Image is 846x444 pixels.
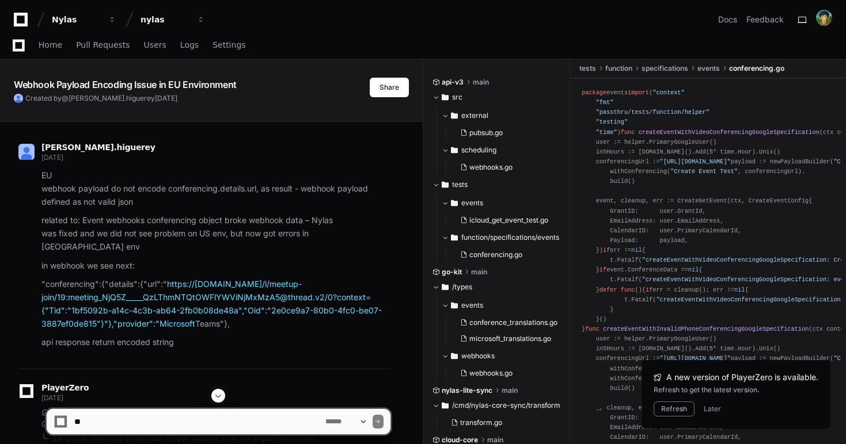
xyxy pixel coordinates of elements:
p: EU webhook payload do not encode conferencing.details.url, as result - webhook payload defined as... [41,169,390,208]
button: Share [370,78,409,97]
span: defer [600,286,617,293]
span: Logs [180,41,199,48]
span: Pull Requests [76,41,130,48]
span: createEventWithInvalidPhoneConferencingGoogleSpecification [603,326,809,332]
span: "passthru/tests/function/helper" [596,109,710,116]
span: "testing" [596,118,628,125]
span: Created by [25,94,177,103]
a: Users [144,32,166,59]
span: "fmt" [596,99,614,106]
span: 5 [710,345,713,352]
span: [PERSON_NAME].higuerey [69,94,155,102]
svg: Directory [451,349,458,363]
button: src [433,88,562,106]
span: pubsub.go [469,128,503,137]
span: specifications [642,64,688,73]
span: src [452,93,462,102]
span: /types [452,282,472,292]
img: ALV-UjVIVO1xujVLAuPApzUHhlN9_vKf9uegmELgxzPxAbKOtnGOfPwn3iBCG1-5A44YWgjQJBvBkNNH2W5_ERJBpY8ZVwxlF... [14,94,23,103]
span: api-v3 [442,78,464,87]
span: createEventWithVideoConferencingGoogleSpecification [639,129,820,136]
span: if [600,266,606,273]
span: main [471,267,487,277]
span: "Create Event Test" [670,168,738,175]
svg: Directory [451,298,458,312]
a: Settings [213,32,245,59]
a: Logs [180,32,199,59]
span: () [635,286,642,293]
button: webhooks.go [456,365,557,381]
img: ALV-UjUTC2-1zozOZtSynx3W3uoODVNlbHMzU0rLWhuyN4u5KqyWygeK_j_YJvry21nA4aj1FlMUsWqlM2TGuZGsRO9maZaQp... [816,10,832,26]
svg: Directory [442,90,449,104]
button: microsoft_translations.go [456,331,557,347]
span: "context" [652,89,684,96]
div: Refresh to get the latest version. [654,385,818,395]
button: webhooks [442,347,564,365]
span: func [621,286,635,293]
span: "time" [596,129,617,136]
button: Feedback [746,14,784,25]
button: /types [433,278,562,296]
span: tests [452,180,468,189]
span: webhooks.go [469,163,513,172]
button: scheduling [442,141,562,159]
span: Users [144,41,166,48]
span: nil [631,247,642,254]
a: Pull Requests [76,32,130,59]
span: @ [62,94,69,102]
p: "conferencing":{"details":{"url":" Teams"}, [41,278,390,330]
button: Later [704,404,721,414]
button: tests [433,175,562,194]
span: conference_translations.go [469,318,557,327]
button: Nylas [47,9,121,30]
span: package [582,89,606,96]
span: microsoft_translations.go [469,334,551,343]
div: Nylas [52,14,101,25]
span: Settings [213,41,245,48]
span: events [461,301,483,310]
span: function [605,64,632,73]
span: main [473,78,489,87]
button: conference_translations.go [456,315,557,331]
span: icloud_get_event_test.go [469,216,548,225]
p: in webhook we see next: [41,259,390,273]
span: nylas-lite-sync [442,386,492,395]
a: Home [39,32,62,59]
span: "[URL][DOMAIN_NAME]" [660,355,731,362]
span: function/specifications/events [461,233,559,242]
span: [DATE] [41,153,63,162]
span: main [502,386,518,395]
span: webhooks.go [469,369,513,378]
img: ALV-UjVIVO1xujVLAuPApzUHhlN9_vKf9uegmELgxzPxAbKOtnGOfPwn3iBCG1-5A44YWgjQJBvBkNNH2W5_ERJBpY8ZVwxlF... [18,144,35,160]
span: import [628,89,649,96]
a: Docs [718,14,737,25]
svg: Directory [451,143,458,157]
span: if [603,247,610,254]
span: 5 [710,148,713,155]
span: events [461,198,483,208]
span: conferencing.go [469,250,522,259]
app-text-character-animate: Webhook Payload Encoding Issue in EU Environment [14,79,237,90]
span: nil [688,266,699,273]
span: webhooks [461,351,495,361]
span: func [621,129,635,136]
span: A new version of PlayerZero is available. [666,372,818,383]
span: Home [39,41,62,48]
button: icloud_get_event_test.go [456,212,555,228]
div: nylas [141,14,190,25]
span: func [585,326,600,332]
span: external [461,111,488,120]
iframe: Open customer support [809,406,840,437]
button: webhooks.go [456,159,555,175]
a: https://[DOMAIN_NAME]/l/meetup-join/19:meeting_NjQ5Z_____QzLThmNTQtOWFlYWViNjMxMzA5@thread.v2/0?c... [41,279,382,328]
span: [DATE] [155,94,177,102]
svg: Directory [442,178,449,192]
svg: Directory [451,109,458,123]
span: scheduling [461,146,496,155]
span: nil [734,286,745,293]
span: tests [579,64,596,73]
p: api response return encoded string [41,336,390,349]
span: "[URL][DOMAIN_NAME]" [660,158,731,165]
span: events [697,64,720,73]
button: Refresh [654,401,695,416]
